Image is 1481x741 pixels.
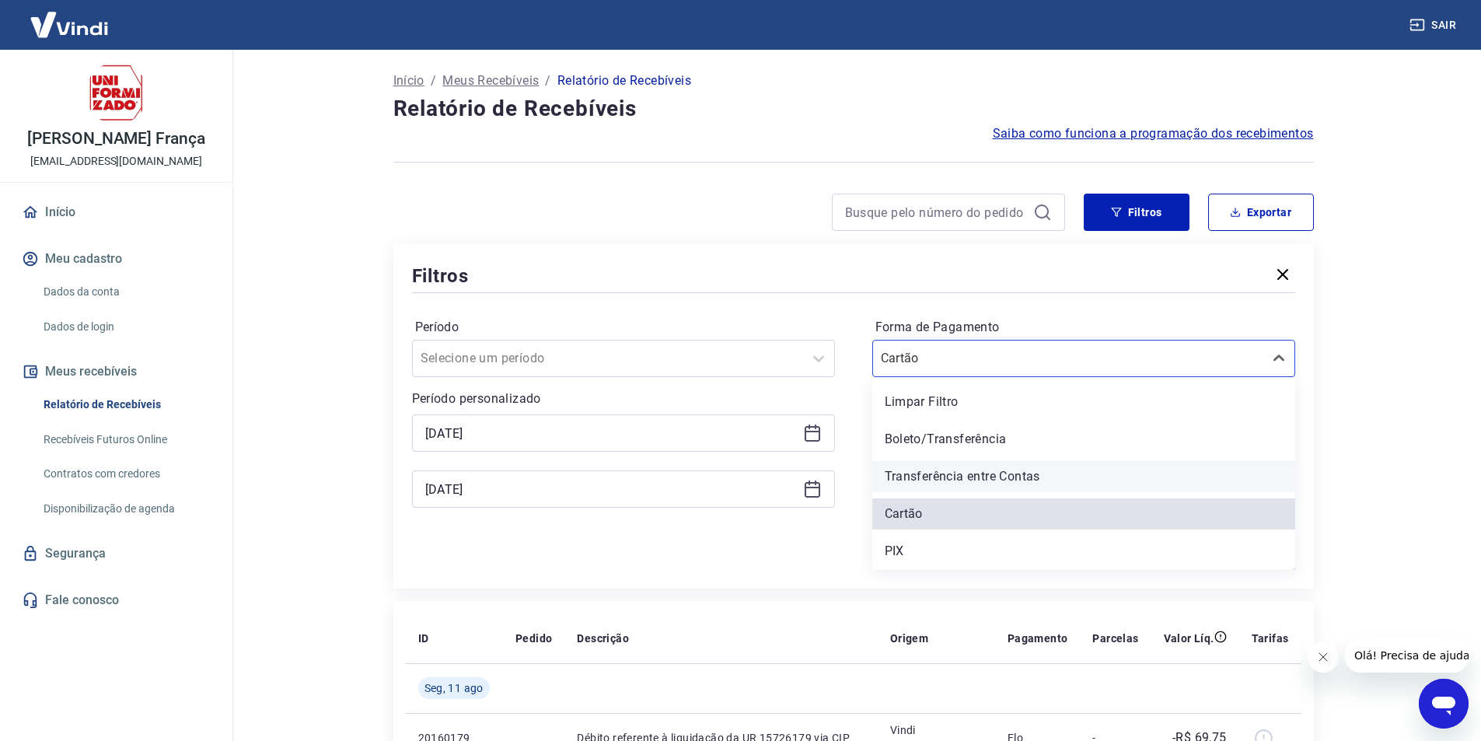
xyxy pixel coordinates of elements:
[86,62,148,124] img: f1856cea-69f7-4435-93f9-a61a9f63b592.jpeg
[37,458,214,490] a: Contratos com credores
[577,631,629,646] p: Descrição
[1008,631,1068,646] p: Pagamento
[557,72,691,90] p: Relatório de Recebíveis
[872,536,1295,567] div: PIX
[425,421,797,445] input: Data inicial
[37,424,214,456] a: Recebíveis Futuros Online
[412,390,835,408] p: Período personalizado
[875,318,1292,337] label: Forma de Pagamento
[1208,194,1314,231] button: Exportar
[27,131,205,147] p: [PERSON_NAME] França
[37,311,214,343] a: Dados de login
[19,355,214,389] button: Meus recebíveis
[425,477,797,501] input: Data final
[515,631,552,646] p: Pedido
[1308,641,1339,673] iframe: Fechar mensagem
[393,72,424,90] a: Início
[37,389,214,421] a: Relatório de Recebíveis
[9,11,131,23] span: Olá! Precisa de ajuda?
[872,498,1295,530] div: Cartão
[845,201,1027,224] input: Busque pelo número do pedido
[30,153,202,170] p: [EMAIL_ADDRESS][DOMAIN_NAME]
[545,72,550,90] p: /
[890,631,928,646] p: Origem
[19,1,120,48] img: Vindi
[19,537,214,571] a: Segurança
[872,386,1295,418] div: Limpar Filtro
[431,72,436,90] p: /
[37,493,214,525] a: Disponibilização de agenda
[418,631,429,646] p: ID
[19,583,214,617] a: Fale conosco
[393,93,1314,124] h4: Relatório de Recebíveis
[993,124,1314,143] a: Saiba como funciona a programação dos recebimentos
[412,264,470,288] h5: Filtros
[1084,194,1189,231] button: Filtros
[415,318,832,337] label: Período
[872,461,1295,492] div: Transferência entre Contas
[872,424,1295,455] div: Boleto/Transferência
[1252,631,1289,646] p: Tarifas
[19,195,214,229] a: Início
[19,242,214,276] button: Meu cadastro
[1406,11,1462,40] button: Sair
[424,680,484,696] span: Seg, 11 ago
[1419,679,1469,729] iframe: Botão para abrir a janela de mensagens
[1092,631,1138,646] p: Parcelas
[1164,631,1214,646] p: Valor Líq.
[37,276,214,308] a: Dados da conta
[1345,638,1469,673] iframe: Mensagem da empresa
[442,72,539,90] a: Meus Recebíveis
